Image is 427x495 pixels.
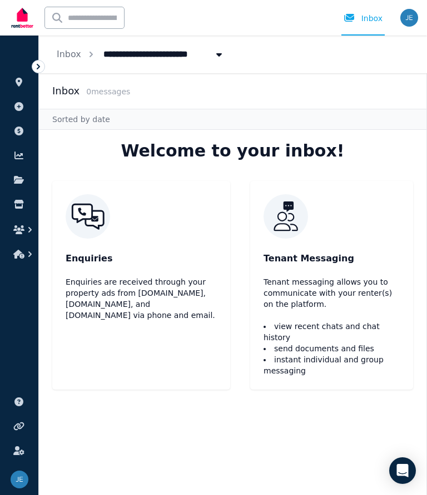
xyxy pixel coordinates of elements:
span: 0 message s [86,87,130,96]
img: Joe Egyud [11,471,28,488]
img: Joe Egyud [400,9,418,27]
p: Enquiries [66,252,217,265]
li: instant individual and group messaging [264,354,400,376]
div: Inbox [344,13,383,24]
p: Tenant messaging allows you to communicate with your renter(s) on the platform. [264,276,400,310]
nav: Breadcrumb [39,36,242,73]
img: RentBetter [9,4,36,32]
li: send documents and files [264,343,400,354]
h2: Inbox [52,83,80,99]
span: Tenant Messaging [264,252,354,265]
p: Enquiries are received through your property ads from [DOMAIN_NAME], [DOMAIN_NAME], and [DOMAIN_N... [66,276,217,321]
div: Sorted by date [39,109,426,130]
h2: Welcome to your inbox! [121,141,344,161]
li: view recent chats and chat history [264,321,400,343]
div: Open Intercom Messenger [389,457,416,484]
a: Inbox [57,49,81,59]
img: RentBetter Inbox [66,194,217,239]
img: RentBetter Inbox [264,194,400,239]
